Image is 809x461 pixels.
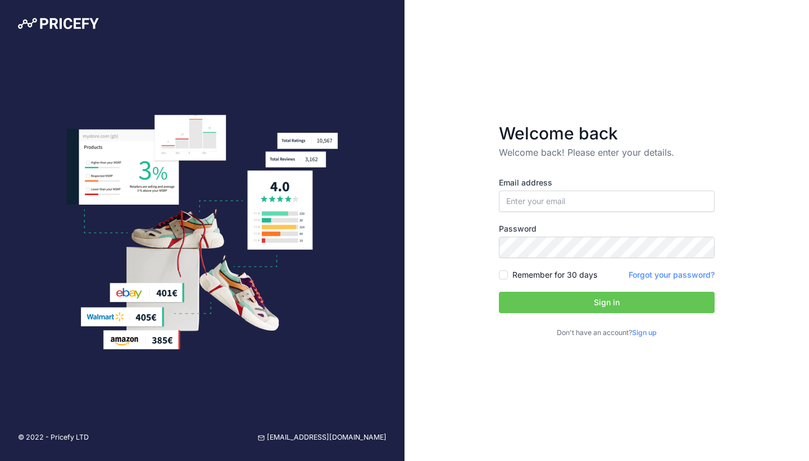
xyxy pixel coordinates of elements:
a: Forgot your password? [629,270,715,279]
img: Pricefy [18,18,99,29]
p: Don't have an account? [499,328,715,338]
label: Password [499,223,715,234]
button: Sign in [499,292,715,313]
a: Sign up [632,328,657,337]
label: Email address [499,177,715,188]
p: © 2022 - Pricefy LTD [18,432,89,443]
input: Enter your email [499,191,715,212]
label: Remember for 30 days [512,269,597,281]
p: Welcome back! Please enter your details. [499,146,715,159]
a: [EMAIL_ADDRESS][DOMAIN_NAME] [258,432,387,443]
h3: Welcome back [499,123,715,143]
